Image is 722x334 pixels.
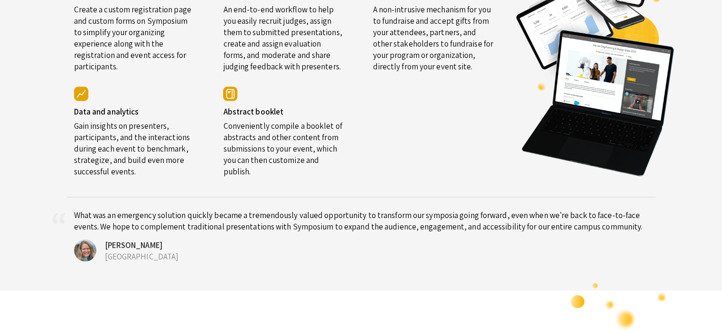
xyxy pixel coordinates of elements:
[98,239,648,250] h4: [PERSON_NAME]
[570,282,667,330] img: set-4.png
[7,291,40,327] iframe: Chat
[98,250,648,262] p: [GEOGRAPHIC_DATA]
[74,106,195,116] h4: Data and analytics
[74,239,96,261] img: img
[74,116,195,177] p: Gain insights on presenters, participants, and the interactions during each event to benchmark, s...
[74,86,88,101] img: img
[223,116,344,177] p: Conveniently compile a booklet of abstracts and other content from submissions to your event, whi...
[223,106,344,116] h4: Abstract booklet
[223,86,237,101] img: img
[74,209,648,232] p: What was an emergency solution quickly became a tremendously valued opportunity to transform our ...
